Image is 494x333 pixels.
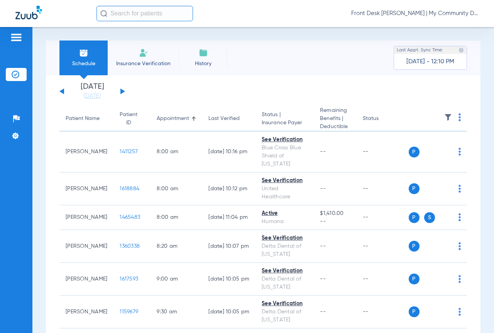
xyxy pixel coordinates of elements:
[120,111,144,127] div: Patient ID
[314,106,356,132] th: Remaining Benefits |
[59,132,113,172] td: [PERSON_NAME]
[458,213,461,221] img: group-dot-blue.svg
[151,263,202,296] td: 9:00 AM
[444,113,452,121] img: filter.svg
[262,218,308,226] div: Humana
[441,308,449,316] img: x.svg
[320,243,326,249] span: --
[262,308,308,324] div: Delta Dental of [US_STATE]
[262,136,308,144] div: See Verification
[458,242,461,250] img: group-dot-blue.svg
[424,212,435,223] span: S
[202,132,255,172] td: [DATE] 10:16 PM
[441,242,449,250] img: x.svg
[59,172,113,205] td: [PERSON_NAME]
[262,177,308,185] div: See Verification
[262,275,308,291] div: Delta Dental of [US_STATE]
[202,205,255,230] td: [DATE] 11:04 PM
[151,172,202,205] td: 8:00 AM
[120,243,140,249] span: 1360338
[320,123,350,131] span: Deductible
[255,106,314,132] th: Status |
[441,275,449,283] img: x.svg
[397,46,443,54] span: Last Appt. Sync Time:
[262,119,308,127] span: Insurance Payer
[357,263,409,296] td: --
[458,113,461,121] img: group-dot-blue.svg
[320,186,326,191] span: --
[357,106,409,132] th: Status
[320,309,326,314] span: --
[120,215,140,220] span: 1465483
[262,300,308,308] div: See Verification
[120,186,139,191] span: 1618884
[100,10,107,17] img: Search Icon
[120,276,138,282] span: 1617593
[139,48,148,57] img: Manual Insurance Verification
[202,172,255,205] td: [DATE] 10:12 PM
[262,144,308,168] div: Blue Cross Blue Shield of [US_STATE]
[262,234,308,242] div: See Verification
[262,210,308,218] div: Active
[69,92,115,100] a: [DATE]
[151,132,202,172] td: 8:00 AM
[120,309,138,314] span: 1159679
[202,296,255,328] td: [DATE] 10:05 PM
[157,115,196,123] div: Appointment
[320,149,326,154] span: --
[151,230,202,263] td: 8:20 AM
[409,306,420,317] span: P
[185,60,222,68] span: History
[320,276,326,282] span: --
[157,115,189,123] div: Appointment
[113,60,173,68] span: Insurance Verification
[120,149,138,154] span: 1411257
[320,210,350,218] span: $1,410.00
[202,263,255,296] td: [DATE] 10:05 PM
[406,58,454,66] span: [DATE] - 12:10 PM
[441,213,449,221] img: x.svg
[151,205,202,230] td: 8:00 AM
[208,115,249,123] div: Last Verified
[409,147,420,157] span: P
[409,274,420,284] span: P
[15,6,42,19] img: Zuub Logo
[208,115,240,123] div: Last Verified
[409,183,420,194] span: P
[120,111,137,127] div: Patient ID
[59,263,113,296] td: [PERSON_NAME]
[66,115,100,123] div: Patient Name
[96,6,193,21] input: Search for patients
[458,308,461,316] img: group-dot-blue.svg
[59,205,113,230] td: [PERSON_NAME]
[69,83,115,100] li: [DATE]
[59,296,113,328] td: [PERSON_NAME]
[199,48,208,57] img: History
[441,148,449,156] img: x.svg
[202,230,255,263] td: [DATE] 10:07 PM
[65,60,102,68] span: Schedule
[357,296,409,328] td: --
[262,242,308,259] div: Delta Dental of [US_STATE]
[357,205,409,230] td: --
[357,230,409,263] td: --
[351,10,479,17] span: Front Desk [PERSON_NAME] | My Community Dental Centers
[458,275,461,283] img: group-dot-blue.svg
[409,241,420,252] span: P
[357,132,409,172] td: --
[441,185,449,193] img: x.svg
[320,218,350,226] span: --
[262,267,308,275] div: See Verification
[458,185,461,193] img: group-dot-blue.svg
[409,212,420,223] span: P
[357,172,409,205] td: --
[66,115,107,123] div: Patient Name
[458,148,461,156] img: group-dot-blue.svg
[262,185,308,201] div: United Healthcare
[59,230,113,263] td: [PERSON_NAME]
[458,47,464,53] img: last sync help info
[10,33,22,42] img: hamburger-icon
[151,296,202,328] td: 9:30 AM
[79,48,88,57] img: Schedule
